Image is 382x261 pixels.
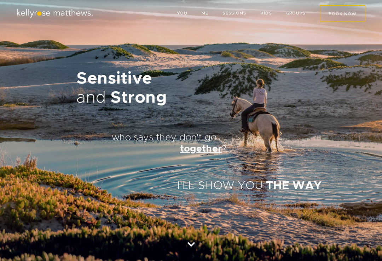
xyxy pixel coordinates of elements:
span: Sensitive [76,71,152,87]
span: and [76,90,106,106]
span: Strong [110,90,167,106]
span: I'LL SHOW YOU [177,180,263,192]
span: ? [222,144,226,154]
span: who says they don't go [112,133,216,142]
span: THE WAY [266,180,322,192]
u: together [180,144,221,154]
span: . [322,180,324,192]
